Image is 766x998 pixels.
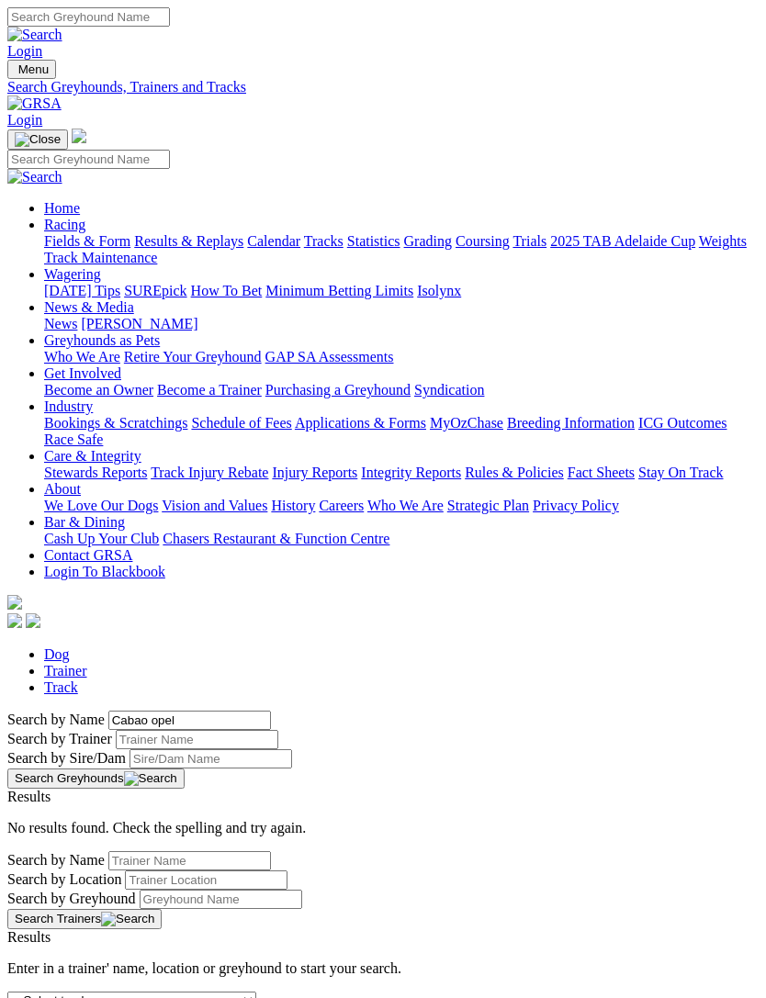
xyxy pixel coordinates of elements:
[18,62,49,76] span: Menu
[26,613,40,628] img: twitter.svg
[44,200,80,216] a: Home
[7,768,185,789] button: Search Greyhounds
[247,233,300,249] a: Calendar
[44,679,78,695] a: Track
[304,233,344,249] a: Tracks
[130,749,292,768] input: Search by Sire/Dam name
[44,398,93,414] a: Industry
[151,465,268,480] a: Track Injury Rebate
[7,789,759,805] div: Results
[265,283,413,298] a: Minimum Betting Limits
[44,448,141,464] a: Care & Integrity
[7,750,126,766] label: Search by Sire/Dam
[638,415,727,431] a: ICG Outcomes
[507,415,635,431] a: Breeding Information
[191,283,263,298] a: How To Bet
[447,498,529,513] a: Strategic Plan
[44,465,147,480] a: Stewards Reports
[568,465,635,480] a: Fact Sheets
[44,365,121,381] a: Get Involved
[295,415,426,431] a: Applications & Forms
[456,233,510,249] a: Coursing
[361,465,461,480] a: Integrity Reports
[7,95,62,112] img: GRSA
[44,498,158,513] a: We Love Our Dogs
[7,169,62,185] img: Search
[404,233,452,249] a: Grading
[7,60,56,79] button: Toggle navigation
[157,382,262,398] a: Become a Trainer
[72,129,86,143] img: logo-grsa-white.png
[101,912,154,926] img: Search
[7,27,62,43] img: Search
[699,233,747,249] a: Weights
[44,266,101,282] a: Wagering
[265,382,411,398] a: Purchasing a Greyhound
[7,929,759,946] div: Results
[44,514,125,530] a: Bar & Dining
[44,481,81,497] a: About
[550,233,695,249] a: 2025 TAB Adelaide Cup
[44,465,759,481] div: Care & Integrity
[347,233,400,249] a: Statistics
[44,382,153,398] a: Become an Owner
[513,233,546,249] a: Trials
[7,7,170,27] input: Search
[319,498,364,513] a: Careers
[44,498,759,514] div: About
[465,465,564,480] a: Rules & Policies
[44,233,130,249] a: Fields & Form
[417,283,461,298] a: Isolynx
[7,112,42,128] a: Login
[414,382,484,398] a: Syndication
[162,498,267,513] a: Vision and Values
[44,316,77,331] a: News
[44,283,759,299] div: Wagering
[7,712,105,727] label: Search by Name
[44,217,85,232] a: Racing
[7,150,170,169] input: Search
[7,960,759,977] p: Enter in a trainer' name, location or greyhound to start your search.
[44,349,759,365] div: Greyhounds as Pets
[7,891,136,906] label: Search by Greyhound
[44,299,134,315] a: News & Media
[367,498,444,513] a: Who We Are
[15,132,61,147] img: Close
[272,465,357,480] a: Injury Reports
[265,349,394,364] a: GAP SA Assessments
[44,349,120,364] a: Who We Are
[44,415,187,431] a: Bookings & Scratchings
[7,595,22,610] img: logo-grsa-white.png
[44,382,759,398] div: Get Involved
[108,851,271,870] input: Search by Trainer Name
[191,415,291,431] a: Schedule of Fees
[124,283,186,298] a: SUREpick
[7,613,22,628] img: facebook.svg
[44,250,157,265] a: Track Maintenance
[7,871,121,887] label: Search by Location
[108,711,271,730] input: Search by Greyhound name
[44,415,759,448] div: Industry
[125,870,287,890] input: Search by Trainer Location
[44,547,132,563] a: Contact GRSA
[124,349,262,364] a: Retire Your Greyhound
[7,820,759,836] p: No results found. Check the spelling and try again.
[430,415,503,431] a: MyOzChase
[44,233,759,266] div: Racing
[44,531,759,547] div: Bar & Dining
[7,79,759,95] a: Search Greyhounds, Trainers and Tracks
[44,564,165,579] a: Login To Blackbook
[81,316,197,331] a: [PERSON_NAME]
[44,531,159,546] a: Cash Up Your Club
[44,283,120,298] a: [DATE] Tips
[533,498,619,513] a: Privacy Policy
[116,730,278,749] input: Search by Trainer name
[7,129,68,150] button: Toggle navigation
[44,663,87,678] a: Trainer
[140,890,302,909] input: Search by Greyhound Name
[163,531,389,546] a: Chasers Restaurant & Function Centre
[44,432,103,447] a: Race Safe
[7,909,162,929] button: Search Trainers
[271,498,315,513] a: History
